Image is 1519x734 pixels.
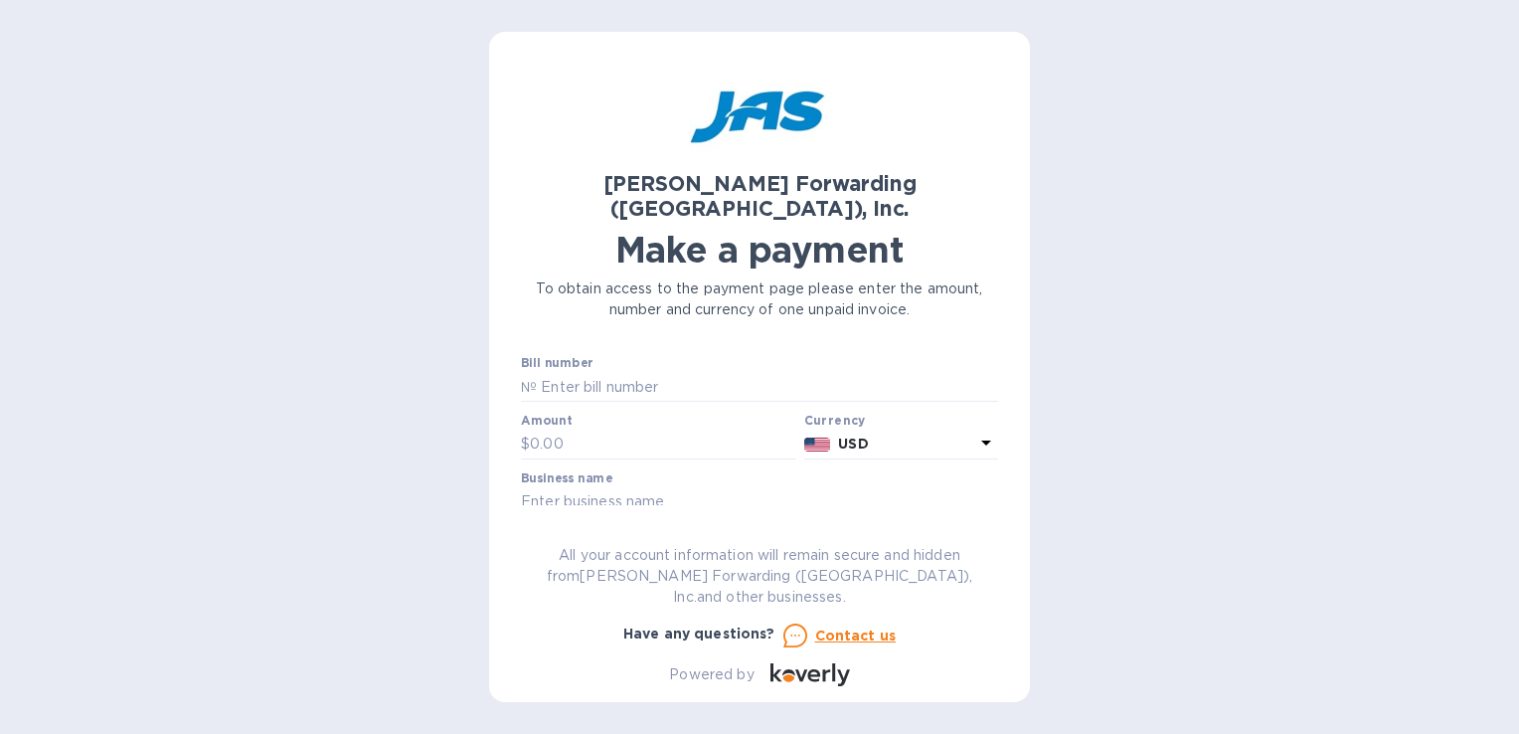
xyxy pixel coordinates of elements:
input: 0.00 [530,430,796,459]
p: № [521,377,537,398]
u: Contact us [815,628,897,643]
h1: Make a payment [521,229,998,271]
input: Enter business name [521,487,998,517]
b: Have any questions? [623,626,775,642]
label: Business name [521,472,612,484]
b: USD [838,436,868,452]
p: To obtain access to the payment page please enter the amount, number and currency of one unpaid i... [521,278,998,320]
b: [PERSON_NAME] Forwarding ([GEOGRAPHIC_DATA]), Inc. [603,171,917,221]
label: Amount [521,415,572,427]
input: Enter bill number [537,372,998,402]
label: Bill number [521,358,592,370]
p: $ [521,434,530,455]
p: All your account information will remain secure and hidden from [PERSON_NAME] Forwarding ([GEOGRA... [521,545,998,608]
img: USD [804,438,831,452]
b: Currency [804,413,866,428]
p: Powered by [669,664,754,685]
